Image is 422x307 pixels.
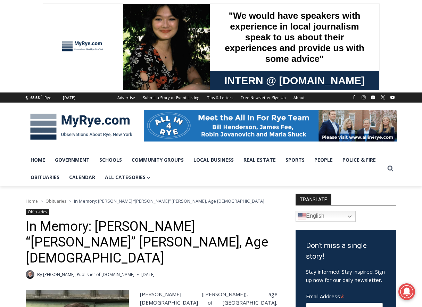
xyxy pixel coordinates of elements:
a: X [379,93,387,102]
a: Local Business [189,151,239,169]
span: > [41,199,43,204]
span: By [37,271,42,278]
time: [DATE] [141,271,155,278]
span: > [69,199,71,204]
a: About [290,92,308,103]
a: Linkedin [369,93,377,102]
h4: [PERSON_NAME] Read Sanctuary Fall Fest: [DATE] [6,70,89,86]
a: English [296,211,356,222]
img: en [298,212,306,220]
strong: TRANSLATE [296,194,331,205]
div: "We would have speakers with experience in local journalism speak to us about their experiences a... [175,0,328,67]
a: Police & Fire [338,151,381,169]
button: Child menu of All Categories [100,169,155,186]
a: Home [26,151,50,169]
a: Facebook [350,93,358,102]
nav: Primary Navigation [26,151,384,186]
a: Author image [26,270,34,279]
a: YouTube [388,93,397,102]
a: Advertise [114,92,139,103]
a: Community Groups [127,151,189,169]
nav: Secondary Navigation [114,92,308,103]
a: Calendar [64,169,100,186]
a: Sports [281,151,309,169]
a: Obituaries [26,209,49,215]
h3: Don't miss a single story! [306,240,386,262]
div: / [77,59,79,66]
a: Schools [94,151,127,169]
span: 68.58 [30,95,40,100]
a: Government [50,151,94,169]
a: [PERSON_NAME], Publisher of [DOMAIN_NAME] [43,272,134,277]
a: Tips & Letters [203,92,237,103]
a: Real Estate [239,151,281,169]
a: Submit a Story or Event Listing [139,92,203,103]
a: Home [26,198,38,204]
a: Obituaries [26,169,64,186]
div: 6 [81,59,84,66]
label: Email Address [306,289,383,302]
img: All in for Rye [144,110,397,141]
span: F [41,94,42,98]
span: Intern @ [DOMAIN_NAME] [182,69,322,85]
div: [DATE] [63,95,75,101]
span: In Memory: [PERSON_NAME] “[PERSON_NAME]” [PERSON_NAME], Age [DEMOGRAPHIC_DATA] [74,198,264,204]
h1: In Memory: [PERSON_NAME] “[PERSON_NAME]” [PERSON_NAME], Age [DEMOGRAPHIC_DATA] [26,219,278,266]
div: Rye [44,95,51,101]
p: Stay informed. Stay inspired. Sign up now for our daily newsletter. [306,267,386,284]
a: Intern @ [DOMAIN_NAME] [167,67,337,87]
nav: Breadcrumbs [26,197,278,204]
img: MyRye.com [26,109,137,145]
a: Instagram [359,93,368,102]
div: unique DIY crafts [73,21,97,57]
a: People [309,151,338,169]
button: View Search Form [384,162,397,175]
a: Obituaries [45,198,66,204]
a: [PERSON_NAME] Read Sanctuary Fall Fest: [DATE] [0,69,100,87]
div: 5 [73,59,76,66]
a: Free Newsletter Sign Up [237,92,290,103]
